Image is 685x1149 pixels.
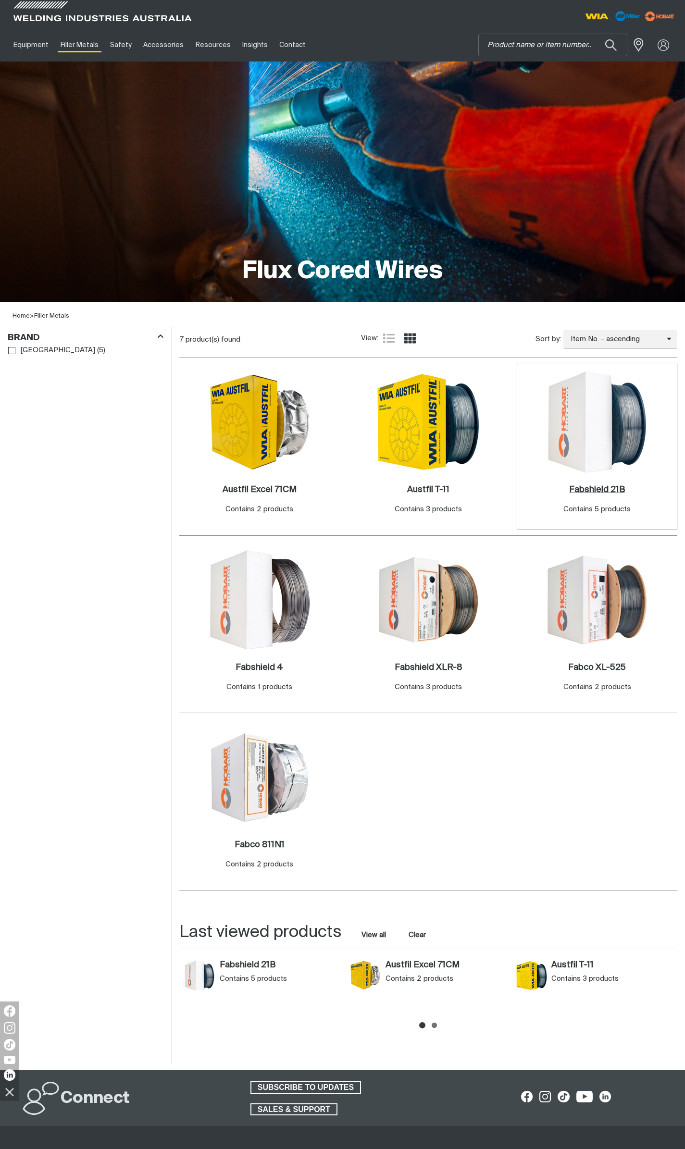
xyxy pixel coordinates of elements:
div: Contains 3 products [551,974,672,984]
button: Clear all last viewed products [407,928,428,941]
a: Austfil T-11 [551,960,672,971]
a: List view [383,333,395,344]
span: [GEOGRAPHIC_DATA] [20,345,95,356]
a: Fabshield 4 [236,662,283,673]
img: YouTube [4,1056,15,1064]
h2: Fabco 811N1 [235,840,285,849]
div: Contains 2 products [225,504,293,515]
img: LinkedIn [4,1069,15,1081]
article: Fabshield 21B (Fabshield 21B) [179,958,345,1003]
span: > [30,313,34,319]
img: TikTok [4,1039,15,1050]
div: Contains 2 products [386,974,506,984]
a: Equipment [8,28,54,62]
a: Home [12,313,30,319]
aside: Filters [8,327,163,358]
div: Contains 3 products [395,504,462,515]
img: Fabshield 21B [184,960,215,991]
span: ( 5 ) [97,345,105,356]
img: Fabco XL-525 [546,548,648,651]
img: Fabco 811N1 [208,731,311,824]
input: Product name or item number... [479,34,627,56]
img: Austfil Excel 71CM [350,961,381,990]
a: Filler Metals [34,313,69,319]
h2: Fabshield 21B [569,485,625,494]
h1: Flux Cored Wires [242,256,443,287]
a: Fabshield XLR-8 [395,662,462,673]
article: Austfil Excel 71CM (Austfil Excel 71CM) [345,958,511,1003]
h2: Austfil Excel 71CM [223,485,297,494]
h3: Brand [8,333,40,344]
div: Contains 1 products [226,682,292,693]
a: View all last viewed products [361,930,386,940]
img: Fabshield XLR-8 [377,548,480,651]
img: Austfil Excel 71CM [208,373,311,471]
a: SUBSCRIBE TO UPDATES [250,1081,361,1094]
img: Austfil T-11 [516,960,547,991]
a: Contact [274,28,311,62]
div: Contains 5 products [563,504,631,515]
div: Contains 2 products [225,859,293,870]
section: Product list controls [179,327,677,352]
img: hide socials [1,1084,18,1100]
span: SUBSCRIBE TO UPDATES [251,1081,360,1094]
h2: Last viewed products [179,922,341,943]
article: Austfil T-11 (Austfil T-11) [511,958,677,1003]
a: SALES & SUPPORT [250,1103,337,1116]
button: Search products [595,34,627,56]
a: Austfil Excel 71CM [223,484,297,495]
ul: Brand [8,344,163,357]
span: Item No. - ascending [563,334,667,345]
a: Safety [104,28,137,62]
h2: Austfil T-11 [407,485,449,494]
span: product(s) found [186,336,240,343]
h2: Fabco XL-525 [568,663,626,672]
span: View: [361,333,378,344]
a: [GEOGRAPHIC_DATA] [8,344,95,357]
img: Fabshield 21B [546,371,648,473]
h2: Fabshield XLR-8 [395,663,462,672]
a: Fabco 811N1 [235,840,285,851]
h2: Fabshield 4 [236,663,283,672]
div: Contains 5 products [220,974,340,984]
a: Fabshield 21B [569,484,625,495]
a: Austfil T-11 [407,484,449,495]
div: Contains 3 products [395,682,462,693]
div: Brand [8,331,163,344]
img: miller [642,9,677,24]
img: Austfil T-11 [377,371,480,473]
img: Instagram [4,1022,15,1034]
img: Facebook [4,1005,15,1017]
img: Fabshield 4 [208,548,311,651]
a: Filler Metals [54,28,104,62]
a: Fabshield 21B [220,960,340,971]
div: Contains 2 products [563,682,631,693]
a: Resources [190,28,237,62]
span: SALES & SUPPORT [251,1103,336,1116]
a: Fabco XL-525 [568,662,626,673]
h2: Connect [61,1088,130,1109]
span: Sort by: [536,334,561,345]
a: Accessories [137,28,189,62]
nav: Main [8,28,510,62]
a: Insights [237,28,274,62]
div: 7 [179,335,361,345]
a: Austfil Excel 71CM [386,960,506,971]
